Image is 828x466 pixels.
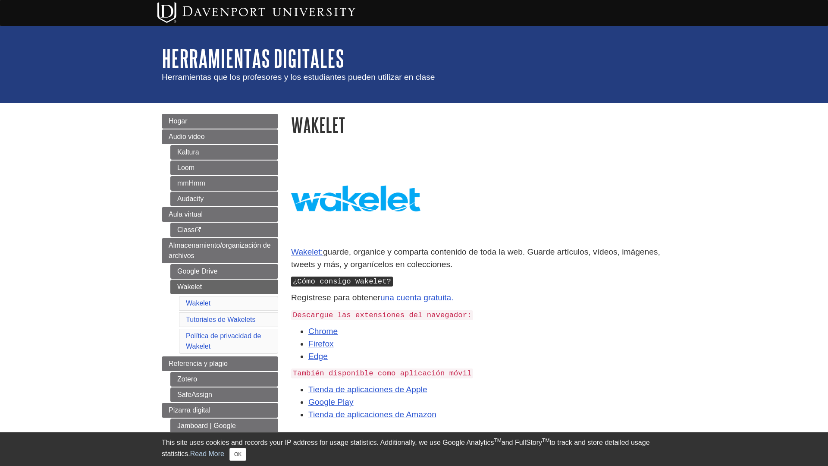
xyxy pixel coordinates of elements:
a: Class [170,223,278,237]
a: Google Play [308,397,354,406]
a: Firefox [308,339,334,348]
a: Audio video [162,129,278,144]
a: Edge [308,352,328,361]
a: mmHmm [170,176,278,191]
span: Audio video [169,133,205,140]
span: Referencia y plagio [169,360,228,367]
a: Tienda de aplicaciones de Apple [308,385,427,394]
a: Loom [170,161,278,175]
a: Tienda de aplicaciones de Amazon [308,410,436,419]
a: Tutoriales de Wakelets [186,316,256,323]
span: Almacenamiento/organización de archivos [169,242,271,259]
div: This site uses cookies and records your IP address for usage statistics. Additionally, we use Goo... [162,438,666,461]
a: Almacenamiento/organización de archivos [162,238,278,263]
a: Herramientas digitales [162,45,344,72]
a: Wakelet [186,299,210,307]
a: Referencia y plagio [162,356,278,371]
a: Chrome [308,327,338,336]
a: Hogar [162,114,278,129]
a: Pizarra digital [162,403,278,418]
code: También disponible como aplicación móvil [291,368,473,378]
a: Zotero [170,372,278,387]
a: Read More [190,450,224,457]
span: Herramientas que los profesores y los estudiantes pueden utilizar en clase [162,72,435,82]
sup: TM [542,438,549,444]
h1: Wakelet [291,114,666,136]
kbd: ¿Cómo consigo Wakelet? [291,277,393,287]
i: This link opens in a new window [194,227,202,233]
span: Pizarra digital [169,406,210,414]
img: wakelet logo [291,155,420,242]
a: Kaltura [170,145,278,160]
a: Wakelet [170,280,278,294]
code: Descargue las extensiones del navegador: [291,310,473,320]
a: Jamboard | Google [170,419,278,433]
a: Google Drive [170,264,278,279]
a: Wakelet: [291,247,323,256]
sup: TM [494,438,501,444]
a: Audacity [170,192,278,206]
img: Davenport University [157,2,355,23]
span: Hogar [169,117,188,125]
a: una cuenta gratuita. [380,293,454,302]
a: Aula virtual [162,207,278,222]
span: Aula virtual [169,211,203,218]
p: guarde, organice y comparta contenido de toda la web. Guarde artículos, vídeos, imágenes, tweets ... [291,246,666,271]
p: Regístrese para obtener [291,292,666,304]
button: Close [229,448,246,461]
a: SafeAssign [170,387,278,402]
a: Política de privacidad de Wakelet [186,332,261,350]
